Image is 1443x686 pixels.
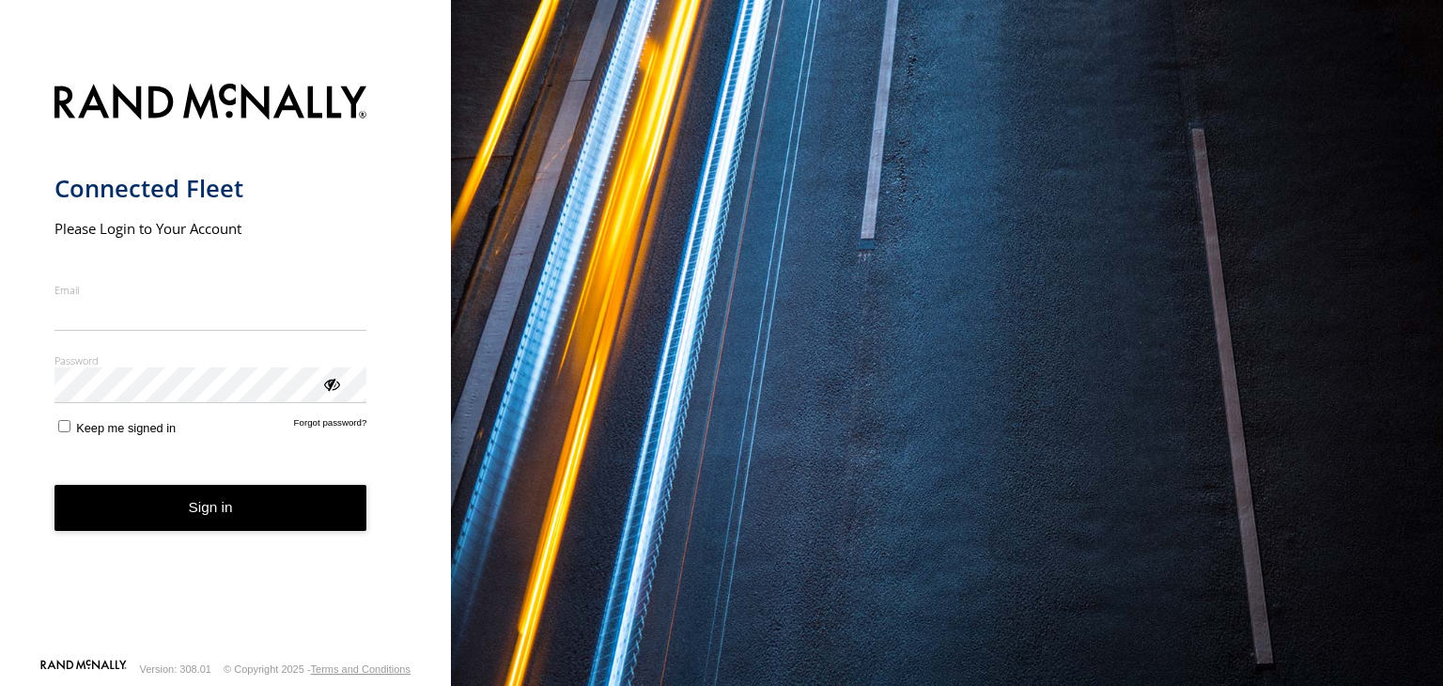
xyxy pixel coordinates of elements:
[54,353,367,367] label: Password
[54,283,367,297] label: Email
[140,663,211,675] div: Version: 308.01
[321,374,340,393] div: ViewPassword
[40,660,127,678] a: Visit our Website
[58,420,70,432] input: Keep me signed in
[54,80,367,128] img: Rand McNally
[54,219,367,238] h2: Please Login to Your Account
[76,421,176,435] span: Keep me signed in
[294,417,367,435] a: Forgot password?
[54,173,367,204] h1: Connected Fleet
[311,663,411,675] a: Terms and Conditions
[224,663,411,675] div: © Copyright 2025 -
[54,72,397,658] form: main
[54,485,367,531] button: Sign in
